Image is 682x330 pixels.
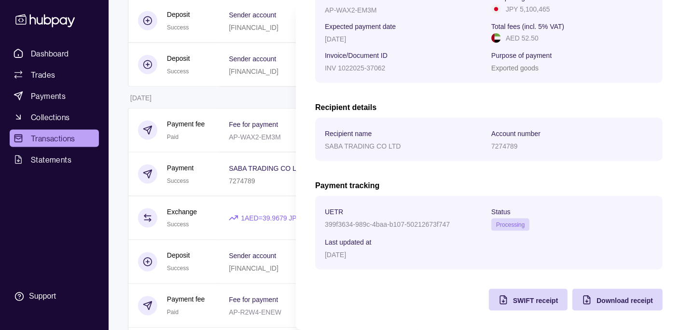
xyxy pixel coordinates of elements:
[325,23,396,30] p: Expected payment date
[325,64,385,72] p: INV 1022025-37062
[491,208,511,216] p: Status
[325,6,377,14] p: AP-WAX2-EM3M
[325,52,388,59] p: Invoice/Document ID
[325,130,372,137] p: Recipient name
[496,221,525,228] span: Processing
[325,208,343,216] p: UETR
[325,251,346,259] p: [DATE]
[506,33,539,43] p: AED 52.50
[513,297,558,304] span: SWIFT receipt
[491,23,564,30] p: Total fees (incl. 5% VAT)
[489,289,568,311] button: SWIFT receipt
[315,180,663,191] h2: Payment tracking
[325,238,372,246] p: Last updated at
[491,4,501,14] img: jp
[315,102,663,113] h2: Recipient details
[491,33,501,43] img: ae
[506,4,550,14] p: JPY 5,100,465
[325,142,401,150] p: SABA TRADING CO LTD
[491,64,539,72] p: Exported goods
[572,289,663,311] button: Download receipt
[597,297,653,304] span: Download receipt
[325,220,450,228] p: 399f3634-989c-4baa-b107-50212673f747
[491,130,541,137] p: Account number
[491,142,518,150] p: 7274789
[325,35,346,43] p: [DATE]
[491,52,552,59] p: Purpose of payment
